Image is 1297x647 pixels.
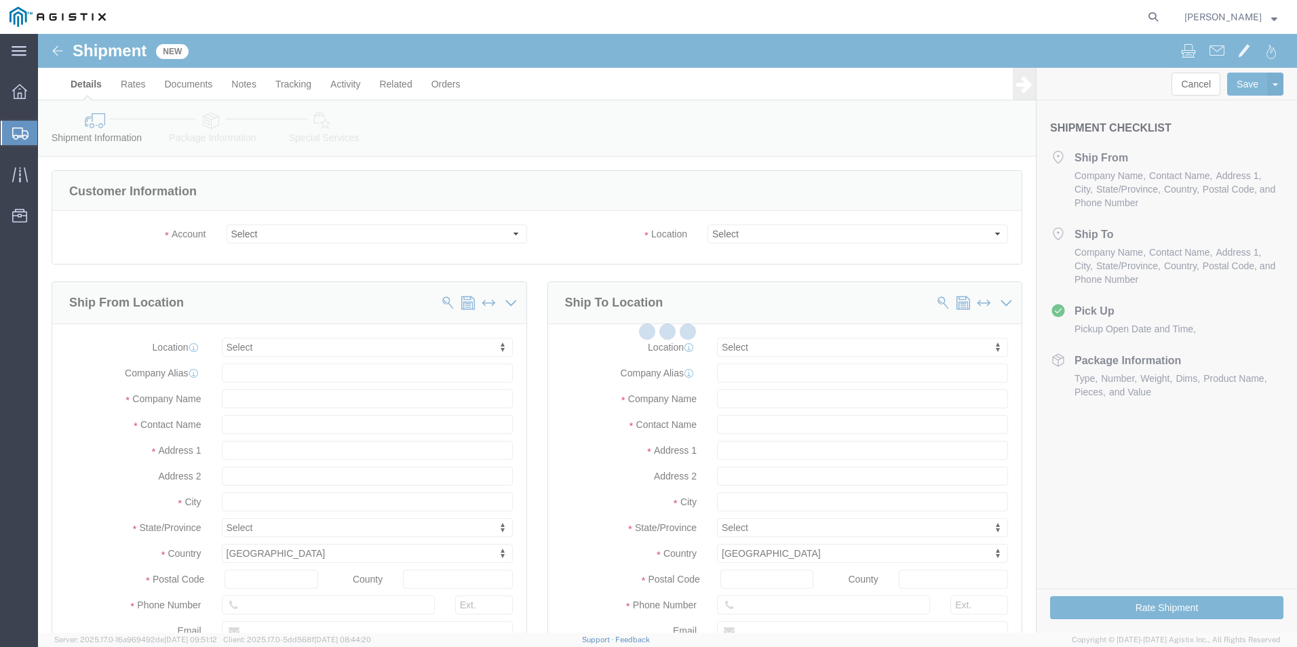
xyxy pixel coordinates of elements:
[9,7,106,27] img: logo
[1072,634,1281,646] span: Copyright © [DATE]-[DATE] Agistix Inc., All Rights Reserved
[582,635,616,644] a: Support
[615,635,650,644] a: Feedback
[1184,9,1278,25] button: [PERSON_NAME]
[314,635,371,644] span: [DATE] 08:44:20
[223,635,371,644] span: Client: 2025.17.0-5dd568f
[164,635,217,644] span: [DATE] 09:51:12
[1184,9,1262,24] span: RICHARD LEE
[54,635,217,644] span: Server: 2025.17.0-16a969492de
